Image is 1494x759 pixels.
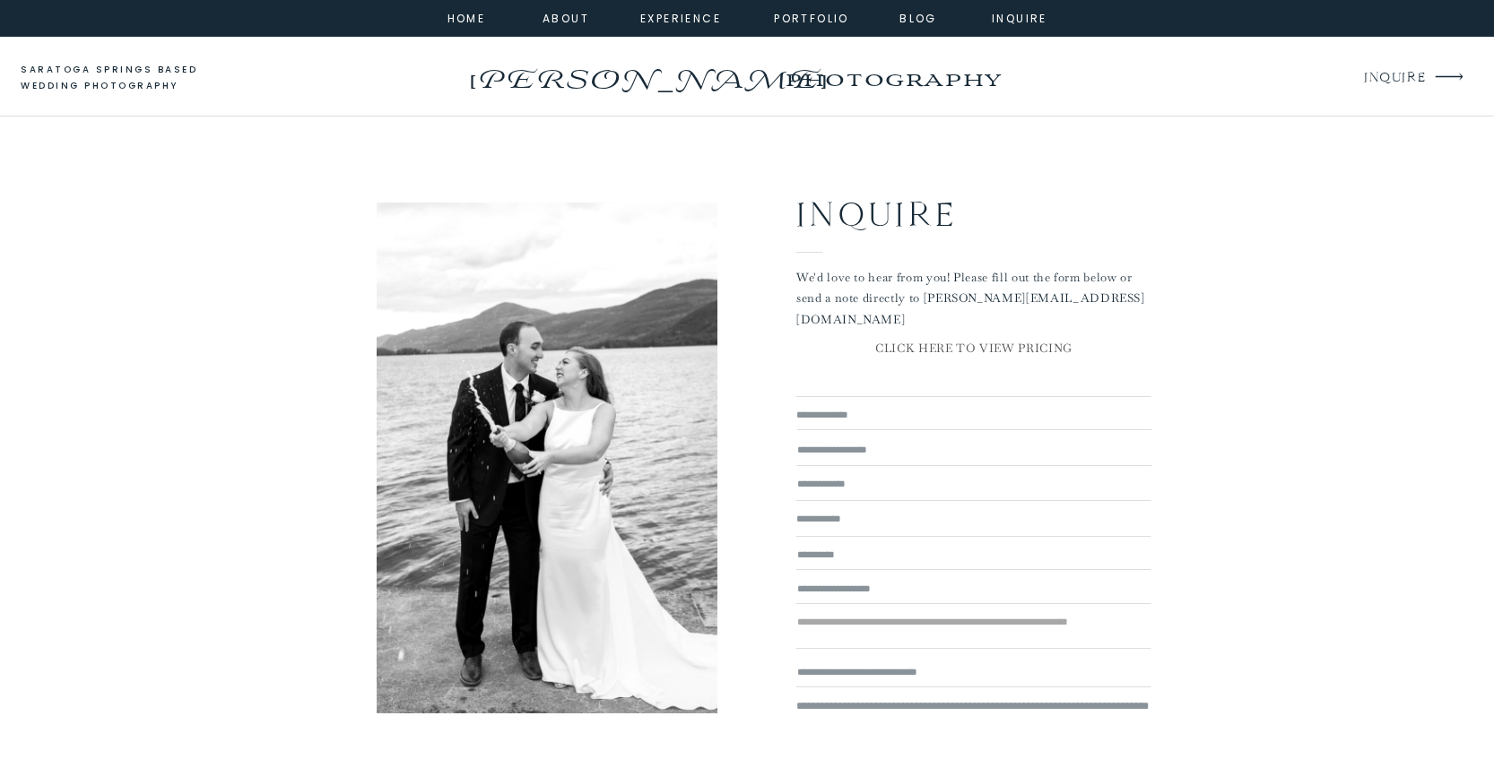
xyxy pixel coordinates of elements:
[750,54,1036,103] a: photography
[886,9,951,25] a: Blog
[442,9,491,25] a: home
[543,9,583,25] a: about
[773,9,850,25] a: portfolio
[796,187,1091,232] h2: Inquire
[1364,66,1424,91] a: INQUIRE
[21,62,231,95] a: saratoga springs based wedding photography
[465,58,830,87] a: [PERSON_NAME]
[796,267,1151,318] p: We'd love to hear from you! Please fill out the form below or send a note directly to [PERSON_NAM...
[987,9,1052,25] a: inquire
[640,9,713,25] a: experience
[796,338,1151,362] a: CLICK HERE TO VIEW PRICING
